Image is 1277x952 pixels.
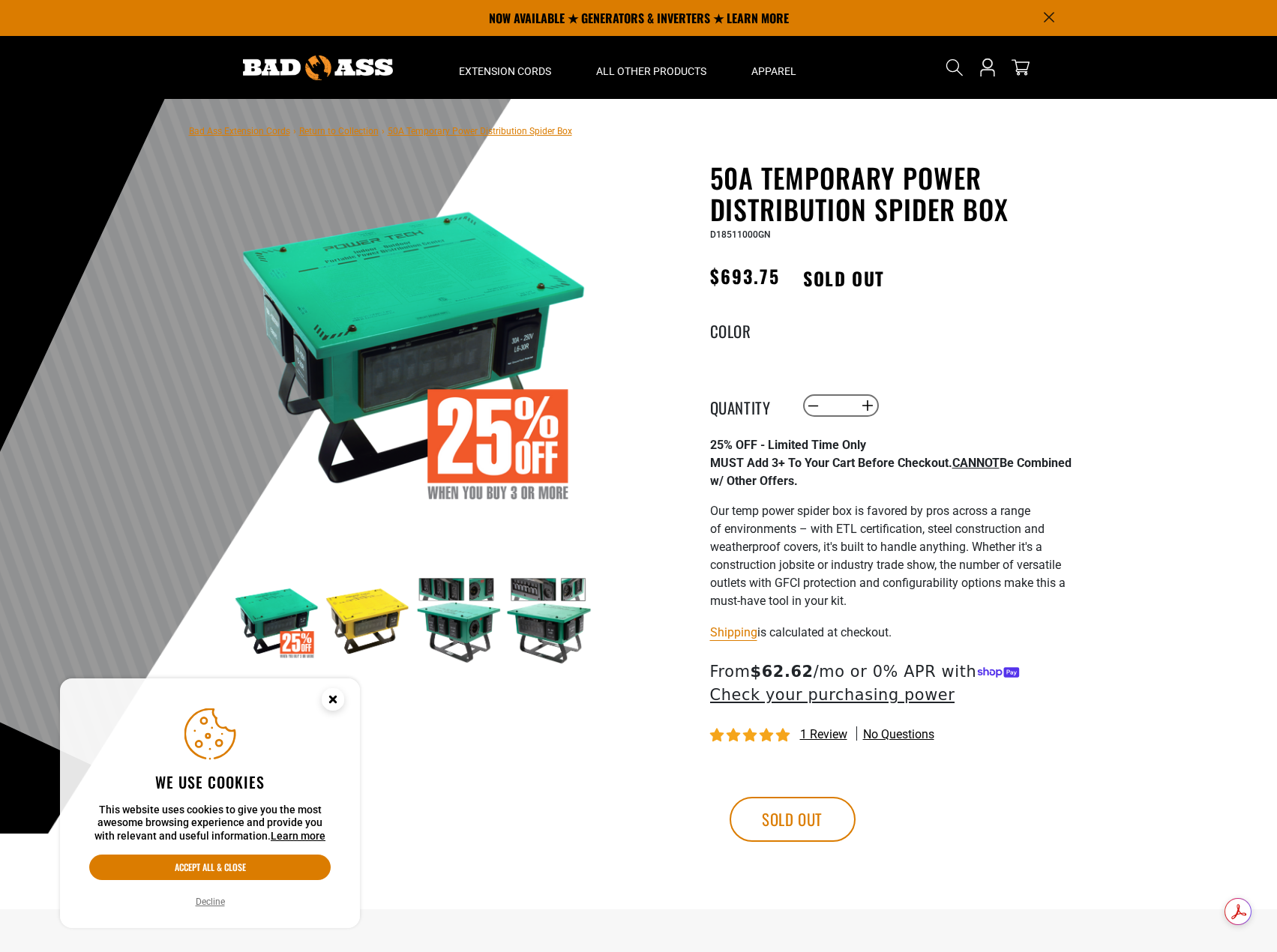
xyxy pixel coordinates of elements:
span: Apparel [751,64,796,78]
span: CANNOT [952,456,1000,470]
img: green [415,577,502,664]
summary: Apparel [729,36,819,99]
h2: We use cookies [89,772,331,792]
a: Bad Ass Extension Cords [189,126,290,136]
aside: Cookie Consent [60,678,360,929]
span: Extension Cords [459,64,551,78]
strong: MUST Add 3+ To Your Cart Before Checkout. Be Combined w/ Other Offers. [710,456,1072,488]
span: D18511000GN [710,229,771,240]
label: Quantity [710,396,785,415]
span: 50A Temporary Power Distribution Spider Box [388,126,572,136]
span: Sold out [787,261,901,295]
button: Decline [191,894,229,909]
span: 5.00 stars [710,729,793,743]
summary: Search [943,55,967,79]
h1: 50A Temporary Power Distribution Spider Box [710,162,1078,225]
a: Learn more [271,830,325,842]
nav: breadcrumbs [189,121,572,139]
a: Shipping [710,625,757,639]
span: › [293,126,296,136]
span: 1 review [800,727,847,741]
button: Accept all & close [89,855,331,880]
span: Our temp power spider box is favored by pros across a range of environments – with ETL certificat... [710,504,1066,608]
legend: Color [710,319,785,339]
summary: All Other Products [574,36,729,99]
button: Sold out [730,797,856,842]
a: Return to Collection [299,126,379,136]
p: This website uses cookies to give you the most awesome browsing experience and provide you with r... [89,804,331,843]
img: yellow [324,577,411,664]
span: › [382,126,385,136]
div: is calculated at checkout. [710,622,1078,642]
img: green [505,577,592,664]
span: $693.75 [710,262,781,289]
span: All Other Products [596,64,706,78]
span: No questions [863,726,934,743]
div: Page 1 [710,436,1078,610]
summary: Extension Cords [436,36,574,99]
img: Bad Ass Extension Cords [243,55,393,80]
strong: 25% OFF - Limited Time Only [710,438,866,452]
